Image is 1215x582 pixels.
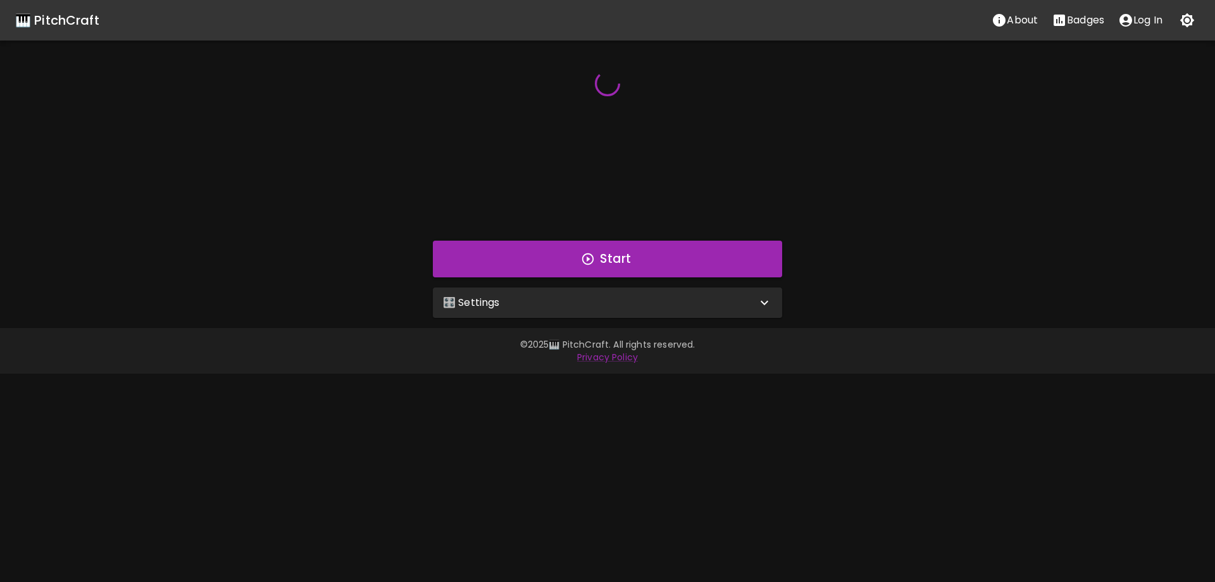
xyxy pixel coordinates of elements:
[243,338,972,351] p: © 2025 🎹 PitchCraft. All rights reserved.
[1067,13,1104,28] p: Badges
[1007,13,1038,28] p: About
[1133,13,1162,28] p: Log In
[1045,8,1111,33] button: Stats
[443,295,500,310] p: 🎛️ Settings
[433,288,782,318] div: 🎛️ Settings
[577,351,638,364] a: Privacy Policy
[15,10,99,30] a: 🎹 PitchCraft
[1111,8,1169,33] button: account of current user
[433,241,782,277] button: Start
[985,8,1045,33] button: About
